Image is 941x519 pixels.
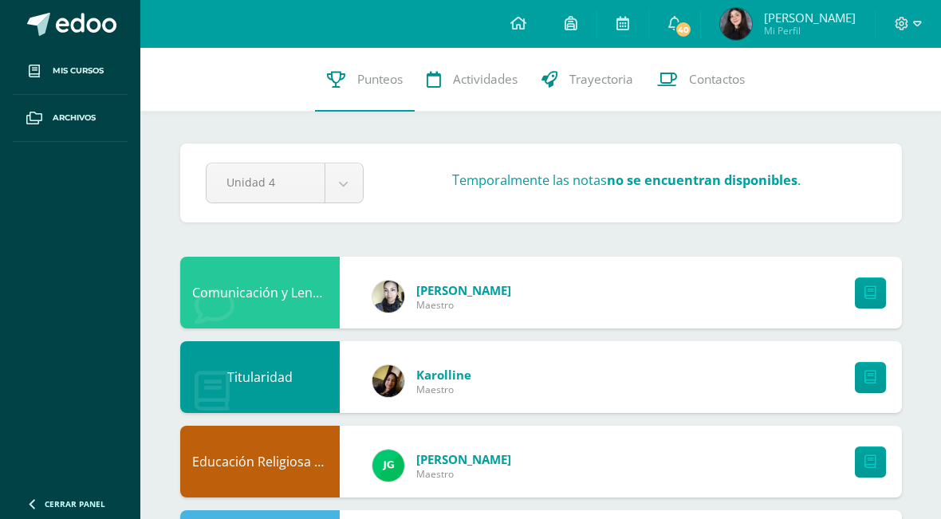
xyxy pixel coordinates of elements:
[452,171,801,189] h3: Temporalmente las notas .
[372,450,404,482] img: 3da61d9b1d2c0c7b8f7e89c78bbce001.png
[530,48,645,112] a: Trayectoria
[453,71,518,88] span: Actividades
[720,8,752,40] img: ba9e5cd5393152a13dbc2aaa1a463603.png
[357,71,403,88] span: Punteos
[180,257,340,328] div: Comunicación y Lenguaje, Idioma Extranjero Inglés
[372,281,404,313] img: 119c9a59dca757fc394b575038654f60.png
[416,367,471,383] span: Karolline
[416,282,511,298] span: [PERSON_NAME]
[416,451,511,467] span: [PERSON_NAME]
[53,112,96,124] span: Archivos
[180,426,340,497] div: Educación Religiosa Escolar
[607,171,797,189] strong: no se encuentran disponibles
[180,341,340,413] div: Titularidad
[645,48,757,112] a: Contactos
[675,21,692,38] span: 40
[45,498,105,509] span: Cerrar panel
[13,48,128,95] a: Mis cursos
[13,95,128,142] a: Archivos
[416,298,511,312] span: Maestro
[372,365,404,397] img: fb79f5a91a3aae58e4c0de196cfe63c7.png
[569,71,633,88] span: Trayectoria
[764,10,856,26] span: [PERSON_NAME]
[315,48,415,112] a: Punteos
[764,24,856,37] span: Mi Perfil
[415,48,530,112] a: Actividades
[416,383,471,396] span: Maestro
[207,163,363,202] a: Unidad 4
[53,65,104,77] span: Mis cursos
[416,467,511,481] span: Maestro
[689,71,745,88] span: Contactos
[226,163,305,201] span: Unidad 4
